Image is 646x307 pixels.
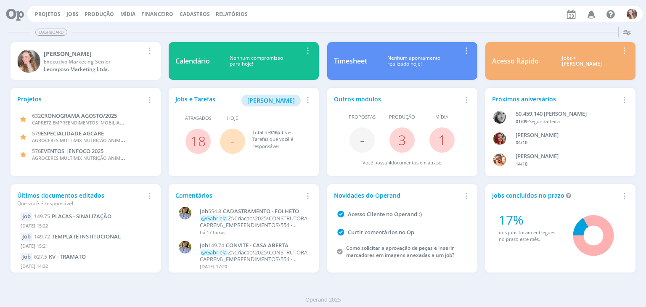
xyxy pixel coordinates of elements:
[44,49,144,58] div: Gabriela
[516,131,619,140] div: GIOVANA DE OLIVEIRA PERSINOTI
[493,153,506,166] img: V
[120,11,135,18] a: Mídia
[241,96,301,104] a: [PERSON_NAME]
[208,242,224,249] span: 149.74
[32,11,63,18] button: Projetos
[200,242,308,249] a: Job149.74CONVITE - CASA ABERTA
[516,152,619,161] div: VICTOR MIRON COUTO
[346,244,454,259] a: Como solicitar a aprovação de peças e inserir marcadores em imagens anexadas a um job?
[227,115,238,122] span: Hoje
[516,110,619,118] div: 50.459.140 JANAÍNA LUNA FERRO
[200,263,227,270] span: [DATE] 17:20
[32,129,104,137] a: 579ESPECIALIDADE AGCARE
[180,11,210,18] span: Cadastros
[529,118,560,124] span: Segunda-feira
[11,42,161,80] a: G[PERSON_NAME]Executivo Marketing SeniorLeoraposo Marketing Ltda.
[493,111,506,124] img: J
[360,131,364,149] span: -
[247,96,295,104] span: [PERSON_NAME]
[349,114,376,121] span: Propostas
[175,95,302,106] div: Jobs e Tarefas
[389,114,415,121] span: Produção
[41,147,103,155] span: EVENTOS |ENFOCO 2025
[516,161,527,167] span: 14/10
[32,147,41,155] span: 576
[21,212,32,221] div: Job
[35,29,67,36] span: Dashboard
[201,249,227,256] span: @Gabriela
[492,95,619,103] div: Próximos aniversários
[17,191,144,207] div: Últimos documentos editados
[139,11,176,18] button: Financeiro
[389,159,391,166] span: 4
[348,210,422,218] a: Acesso Cliente no Operand :)
[21,221,151,233] div: [DATE] 15:22
[32,111,117,119] a: 632CRONOGRAMA AGOSTO/2025
[82,11,116,18] button: Produção
[545,55,619,67] div: Jobs > [PERSON_NAME]
[201,214,227,222] span: @Gabriela
[34,213,50,220] span: 149.75
[179,207,191,220] img: A
[52,233,121,240] span: TEMPLATE INSTITUCIONAL
[200,249,308,262] p: Z:\Criacao\2025\CONSTRUTORA CAPREM\_EMPREENDIMENTOS\554 - RESIDENCIAL DAS OLIVEIRAS\149.74 - CONV...
[210,55,302,67] div: Nenhum compromisso para hoje!
[626,7,638,21] button: G
[35,11,61,18] a: Projetos
[34,233,121,240] a: 149.72TEMPLATE INSTITUCIONAL
[85,11,114,18] a: Produção
[21,241,151,253] div: [DATE] 15:21
[334,56,367,66] div: Timesheet
[44,58,144,66] div: Executivo Marketing Senior
[64,11,81,18] button: Jobs
[200,229,225,236] span: há 17 horas
[175,191,302,200] div: Comentários
[367,55,461,67] div: Nenhum apontamento realizado hoje!
[213,11,250,18] button: Relatórios
[49,253,86,260] span: KV - TRAMATO
[208,208,221,215] span: 554.8
[175,56,210,66] div: Calendário
[438,131,446,149] a: 1
[44,66,144,73] div: Leoraposo Marketing Ltda.
[252,129,304,150] div: Total de Jobs e Tarefas que você é responsável
[52,212,111,220] span: PLACAS - SINALIZAÇÃO
[334,95,461,103] div: Outros módulos
[34,212,111,220] a: 149.75PLACAS - SINALIZAÇÃO
[21,253,32,261] div: Job
[492,56,539,66] div: Acesso Rápido
[34,253,86,260] a: 627.5KV - TRAMATO
[32,147,103,155] a: 576EVENTOS |ENFOCO 2025
[17,50,40,73] img: G
[398,131,406,149] a: 3
[492,191,619,200] div: Jobs concluídos no prazo
[493,132,506,145] img: G
[21,261,151,273] div: [DATE] 14:32
[191,132,206,150] a: 18
[200,208,308,215] a: Job554.8CADASTRAMENTO - FOLHETO
[334,191,461,200] div: Novidades do Operand
[223,207,299,215] span: CADASTRAMENTO - FOLHETO
[185,115,212,122] span: Atrasados
[348,228,414,236] a: Curtir comentários no Op
[435,114,448,121] span: Mídia
[200,215,308,228] p: Z:\Criacao\2025\CONSTRUTORA CAPREM\_EMPREENDIMENTOS\554 - RESIDENCIAL DAS OLIVEIRAS\CADASTRAMENTO...
[270,129,278,135] span: 316
[177,11,212,18] button: Cadastros
[516,118,619,125] div: -
[179,241,191,254] img: A
[241,95,301,106] button: [PERSON_NAME]
[516,118,527,124] span: 01/09
[21,233,32,241] div: Job
[17,200,144,207] div: Que você é responsável
[226,241,289,249] span: CONVITE - CASA ABERTA
[327,42,477,80] a: TimesheetNenhum apontamentorealizado hoje!
[230,132,235,150] span: -
[34,233,50,240] span: 149.72
[627,9,637,19] img: G
[32,153,140,161] span: AGROCERES MULTIMIX NUTRIÇÃO ANIMAL LTDA.
[499,229,561,243] div: dos jobs foram entregues no prazo este mês.
[32,130,41,137] span: 579
[216,11,248,18] a: Relatórios
[141,11,173,18] a: Financeiro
